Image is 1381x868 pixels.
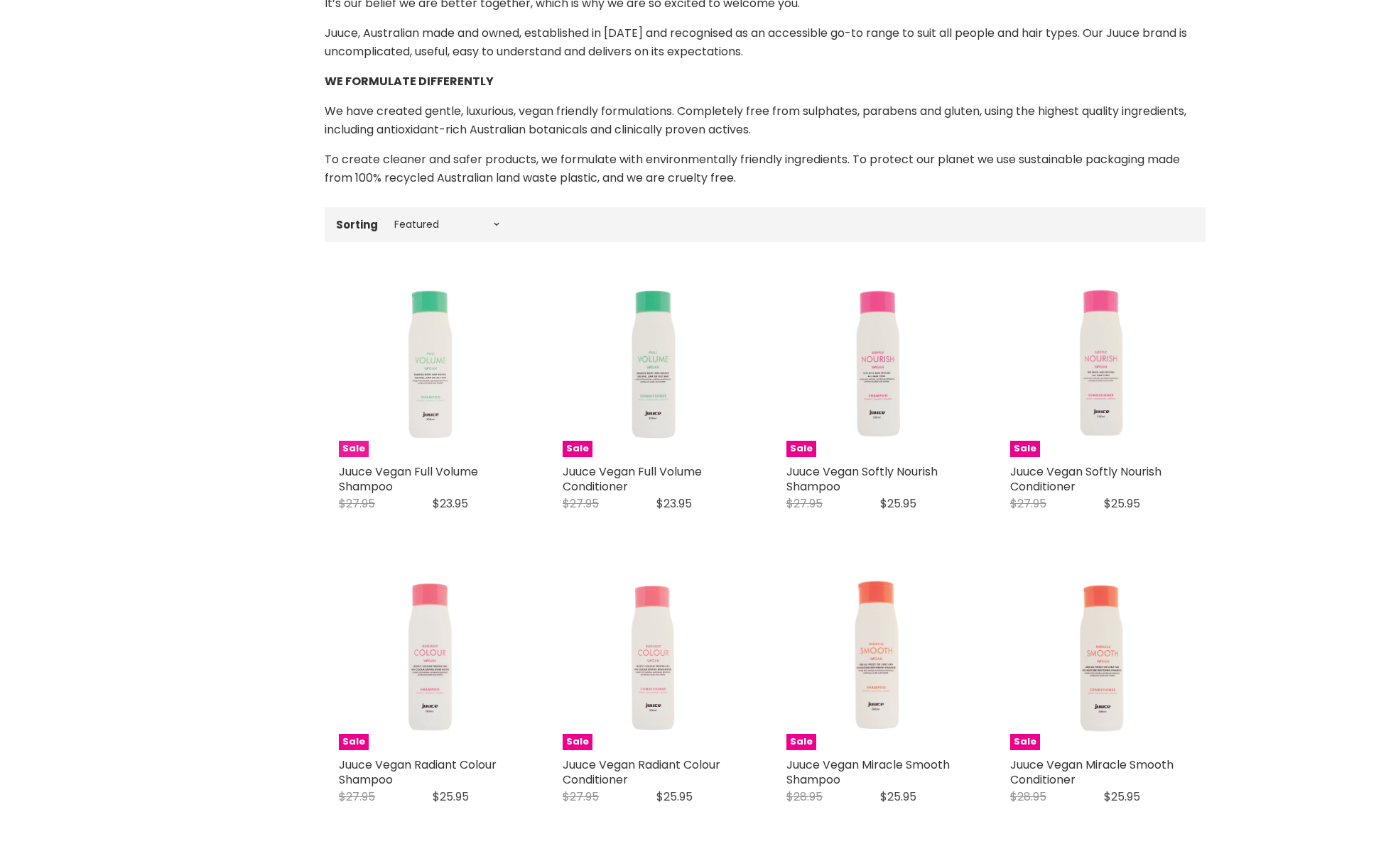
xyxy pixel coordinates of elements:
[1010,276,1191,457] a: Juuce Vegan Softly Nourish Conditioner Sale
[563,789,599,805] span: $27.95
[339,463,478,495] a: Juuce Vegan Full Volume Shampoo
[563,441,592,457] span: Sale
[786,757,950,788] a: Juuce Vegan Miracle Smooth Shampoo
[339,734,369,750] span: Sale
[1010,463,1161,495] a: Juuce Vegan Softly Nourish Conditioner
[1010,757,1174,788] a: Juuce Vegan Miracle Smooth Conditioner
[833,569,920,750] img: Juuce Vegan Miracle Smooth Shampoo
[563,569,744,750] a: Juuce Vegan Radiant Colour Conditioner Sale
[325,73,494,89] strong: WE FORMULATE DIFFERENTLY
[1057,569,1145,750] img: Juuce Vegan Miracle Smooth Conditioner
[1104,495,1140,512] span: $25.95
[614,569,693,750] img: Juuce Vegan Radiant Colour Conditioner
[563,757,720,788] a: Juuce Vegan Radiant Colour Conditioner
[1010,495,1046,512] span: $27.95
[1059,276,1142,457] img: Juuce Vegan Softly Nourish Conditioner
[1010,569,1191,750] a: Juuce Vegan Miracle Smooth Conditioner Sale
[786,495,823,512] span: $27.95
[325,24,1206,61] p: Juuce, Australian made and owned, established in [DATE] and recognised as an accessible go-to ran...
[563,463,702,495] a: Juuce Vegan Full Volume Conditioner
[339,495,375,512] span: $27.95
[656,495,692,512] span: $23.95
[786,441,816,457] span: Sale
[786,734,816,750] span: Sale
[786,789,823,805] span: $28.95
[433,789,469,805] span: $25.95
[336,219,378,231] label: Sorting
[339,789,375,805] span: $27.95
[609,276,698,457] img: Juuce Vegan Full Volume Conditioner
[1010,789,1046,805] span: $28.95
[339,569,520,750] a: Juuce Vegan Radiant Colour Shampoo Sale
[786,463,938,495] a: Juuce Vegan Softly Nourish Shampoo
[1010,734,1040,750] span: Sale
[563,734,592,750] span: Sale
[880,789,916,805] span: $25.95
[563,495,599,512] span: $27.95
[656,789,693,805] span: $25.95
[339,441,369,457] span: Sale
[389,569,470,750] img: Juuce Vegan Radiant Colour Shampoo
[325,150,1206,187] div: To create cleaner and safer products, we formulate with environmentally friendly ingredients. To ...
[1104,789,1140,805] span: $25.95
[880,495,916,512] span: $25.95
[339,276,520,457] a: Juuce Vegan Full Volume Shampoo Sale
[325,102,1206,139] p: We have created gentle, luxurious, vegan friendly formulations. Completely free from sulphates, p...
[387,276,471,457] img: Juuce Vegan Full Volume Shampoo
[433,495,468,512] span: $23.95
[1010,441,1040,457] span: Sale
[786,569,968,750] a: Juuce Vegan Miracle Smooth Shampoo Sale
[339,757,497,788] a: Juuce Vegan Radiant Colour Shampoo
[563,276,744,457] a: Juuce Vegan Full Volume Conditioner Sale
[786,276,968,457] a: Juuce Vegan Softly Nourish Shampoo Sale
[835,276,919,457] img: Juuce Vegan Softly Nourish Shampoo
